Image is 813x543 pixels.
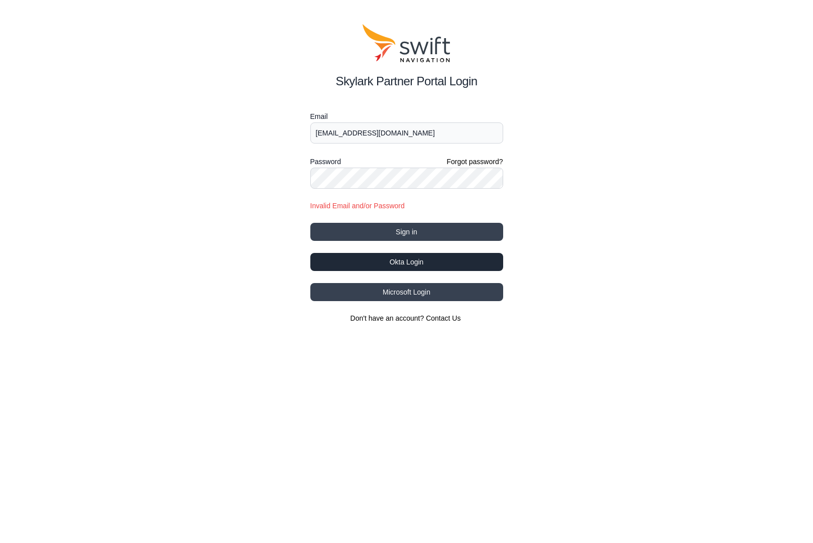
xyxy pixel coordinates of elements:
label: Password [310,156,341,168]
a: Contact Us [426,314,460,322]
button: Okta Login [310,253,503,271]
div: Invalid Email and/or Password [310,201,503,211]
label: Email [310,110,503,122]
a: Forgot password? [446,157,503,167]
button: Sign in [310,223,503,241]
section: Don't have an account? [310,313,503,323]
h2: Skylark Partner Portal Login [310,72,503,90]
button: Microsoft Login [310,283,503,301]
